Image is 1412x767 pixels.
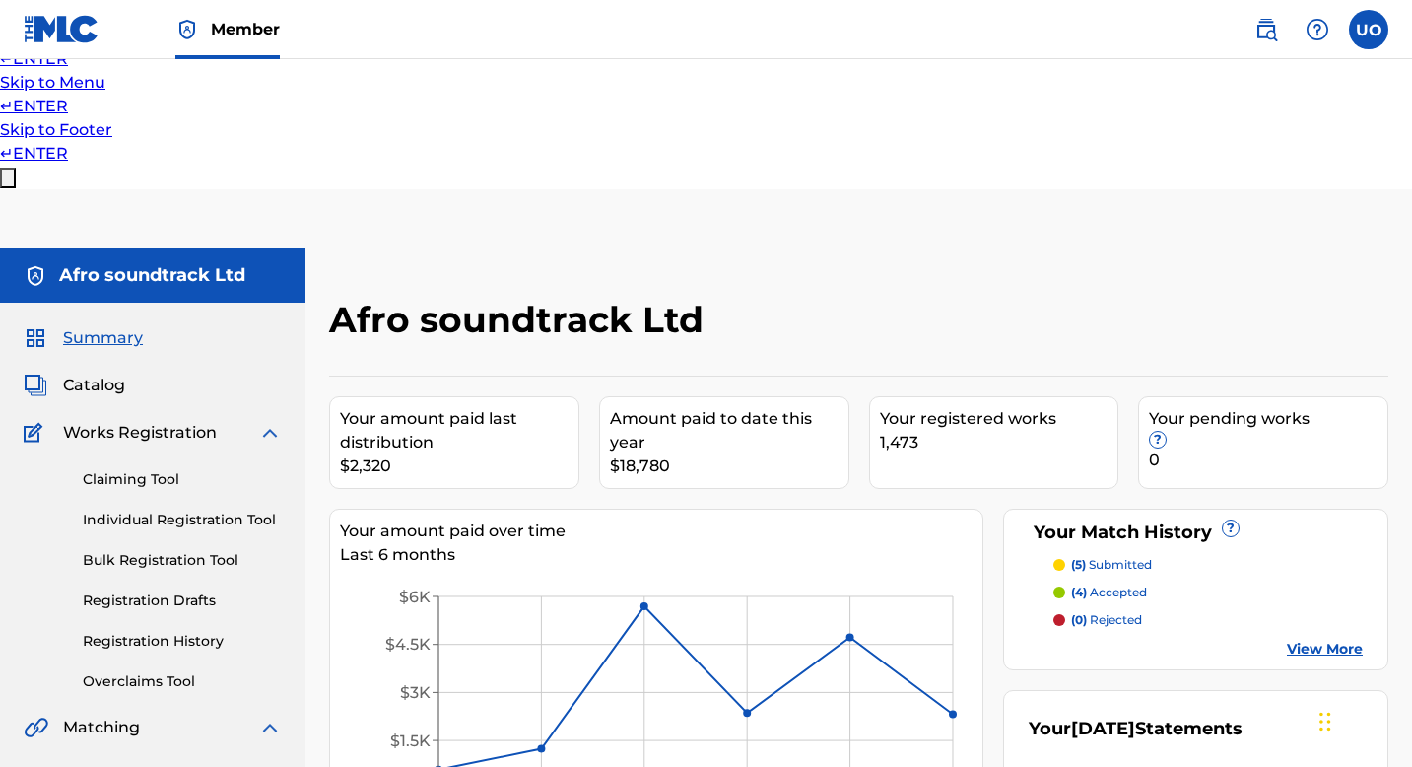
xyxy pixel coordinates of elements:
iframe: Chat Widget [1313,672,1412,767]
p: submitted [1071,556,1152,574]
span: (4) [1071,585,1087,599]
div: Your amount paid over time [340,520,973,543]
h2: Afro soundtrack Ltd [329,298,713,342]
img: Catalog [24,374,47,397]
a: SummarySummary [24,326,143,350]
img: Summary [24,326,47,350]
div: Help [1298,10,1337,49]
a: (0) rejected [1053,611,1363,629]
img: Top Rightsholder [175,18,199,41]
tspan: $1.5K [390,732,431,750]
tspan: $6K [399,588,431,606]
div: $2,320 [340,454,569,478]
p: accepted [1071,584,1147,601]
img: expand [258,421,282,445]
div: Your pending works [1149,407,1378,449]
div: Your registered works [880,407,1109,431]
div: Amount paid to date this year [610,407,839,454]
a: Bulk Registration Tool [83,550,282,571]
span: ? [1150,432,1166,448]
img: Matching [24,716,48,739]
a: Claiming Tool [83,469,282,490]
a: (5) submitted [1053,556,1363,574]
div: Your amount paid last distribution [340,407,569,454]
img: MLC Logo [24,15,100,43]
a: View More [1287,639,1363,660]
span: (0) [1071,612,1087,627]
span: Member [211,18,280,40]
a: (4) accepted [1053,584,1363,601]
div: 0 [1149,449,1378,472]
div: 1,473 [880,431,1109,454]
span: Summary [63,326,143,350]
div: Your Match History [1029,520,1363,546]
span: ? [1223,521,1239,536]
tspan: $4.5K [385,635,431,654]
a: Overclaims Tool [83,671,282,692]
div: $18,780 [610,454,839,478]
span: Works Registration [63,421,217,445]
img: Accounts [24,264,47,288]
img: help [1306,18,1329,41]
div: User Menu [1349,10,1388,49]
div: Last 6 months [340,543,973,567]
span: [DATE] [1071,718,1135,739]
a: Registration History [83,631,282,652]
div: Drag [1319,692,1331,751]
h5: Afro soundtrack Ltd [59,264,245,287]
span: Matching [63,716,140,739]
a: Public Search [1246,10,1286,49]
tspan: $3K [400,683,431,702]
div: Your Statements [1029,716,1243,742]
iframe: Resource Center [1357,486,1412,645]
a: Registration Drafts [83,591,282,611]
a: CatalogCatalog [24,374,125,397]
p: rejected [1071,611,1142,629]
span: (5) [1071,557,1086,572]
img: Works Registration [24,421,49,445]
img: expand [258,716,282,739]
span: Catalog [63,374,125,397]
a: Individual Registration Tool [83,510,282,530]
img: search [1254,18,1278,41]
